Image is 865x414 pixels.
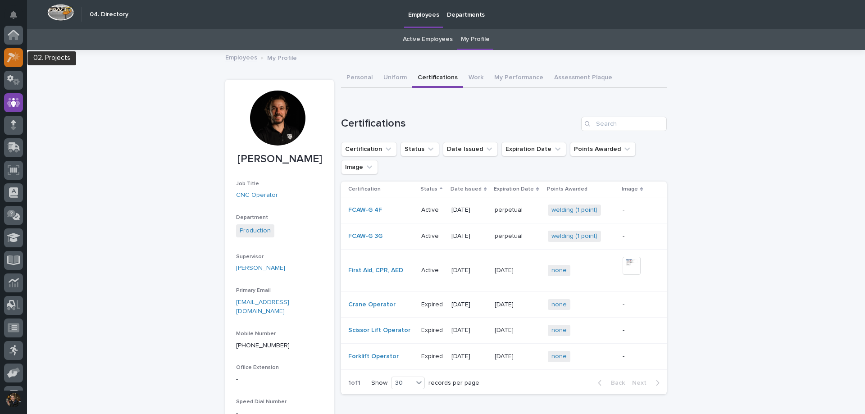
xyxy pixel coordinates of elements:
span: Supervisor [236,254,264,259]
p: 1 of 1 [341,372,368,394]
a: none [551,301,567,309]
button: Status [401,142,439,156]
p: Expired [421,351,445,360]
p: [DATE] [451,301,488,309]
a: FCAW-G 3G [348,232,382,240]
p: [DATE] [495,265,515,274]
a: [EMAIL_ADDRESS][DOMAIN_NAME] [236,299,289,315]
span: Mobile Number [236,331,276,337]
a: Forklift Operator [348,353,399,360]
a: FCAW-G 4F [348,206,382,214]
p: - [623,232,652,240]
p: Image [622,184,638,194]
button: Certifications [412,69,463,88]
span: Speed Dial Number [236,399,287,405]
a: none [551,267,567,274]
p: perpetual [495,205,524,214]
button: Back [591,379,628,387]
button: Uniform [378,69,412,88]
button: My Performance [489,69,549,88]
tr: Scissor Lift Operator ExpiredExpired [DATE][DATE][DATE] none - [341,318,667,344]
p: Show [371,379,387,387]
button: Expiration Date [501,142,566,156]
span: Primary Email [236,288,271,293]
button: Image [341,160,378,174]
tr: FCAW-G 4F ActiveActive [DATE]perpetualperpetual welding (1 point) - [341,197,667,223]
p: Expired [421,325,445,334]
button: Next [628,379,667,387]
tr: FCAW-G 3G ActiveActive [DATE]perpetualperpetual welding (1 point) - [341,223,667,249]
p: [DATE] [495,351,515,360]
span: Next [632,380,652,386]
button: Date Issued [443,142,498,156]
p: [DATE] [451,267,488,274]
a: Production [240,226,271,236]
a: First Aid, CPR, AED [348,267,403,274]
a: Active Employees [403,29,453,50]
p: perpetual [495,231,524,240]
p: Expired [421,299,445,309]
a: welding (1 point) [551,206,597,214]
span: Back [605,380,625,386]
p: My Profile [267,52,297,62]
p: Points Awarded [547,184,587,194]
button: Work [463,69,489,88]
tr: Crane Operator ExpiredExpired [DATE][DATE][DATE] none - [341,291,667,318]
p: [DATE] [495,299,515,309]
p: [DATE] [451,232,488,240]
p: [DATE] [495,325,515,334]
div: 30 [392,378,413,388]
div: Notifications [11,11,23,25]
button: Personal [341,69,378,88]
a: My Profile [461,29,490,50]
p: [DATE] [451,206,488,214]
img: Workspace Logo [47,4,74,21]
a: Crane Operator [348,301,396,309]
p: - [623,206,652,214]
p: Active [421,205,441,214]
a: none [551,353,567,360]
p: [PERSON_NAME] [236,153,323,166]
p: [DATE] [451,353,488,360]
button: users-avatar [4,391,23,409]
span: Office Extension [236,365,279,370]
button: Notifications [4,5,23,24]
button: Assessment Plaque [549,69,618,88]
tr: Forklift Operator ExpiredExpired [DATE][DATE][DATE] none - [341,344,667,370]
span: Department [236,215,268,220]
p: Date Issued [451,184,482,194]
h1: Certifications [341,117,578,130]
input: Search [581,117,667,131]
a: CNC Operator [236,191,278,200]
p: Status [420,184,437,194]
button: Certification [341,142,397,156]
p: - [236,375,323,384]
a: [PERSON_NAME] [236,264,285,273]
p: records per page [428,379,479,387]
p: Expiration Date [494,184,534,194]
a: [PHONE_NUMBER] [236,342,290,349]
tr: First Aid, CPR, AED ActiveActive [DATE][DATE][DATE] none [341,249,667,291]
button: Points Awarded [570,142,636,156]
p: Certification [348,184,381,194]
p: - [623,353,652,360]
a: Employees [225,52,257,62]
a: none [551,327,567,334]
a: Scissor Lift Operator [348,327,410,334]
p: - [623,301,652,309]
h2: 04. Directory [90,11,128,18]
p: - [623,327,652,334]
p: [DATE] [451,327,488,334]
p: Active [421,265,441,274]
a: welding (1 point) [551,232,597,240]
span: Job Title [236,181,259,187]
p: Active [421,231,441,240]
